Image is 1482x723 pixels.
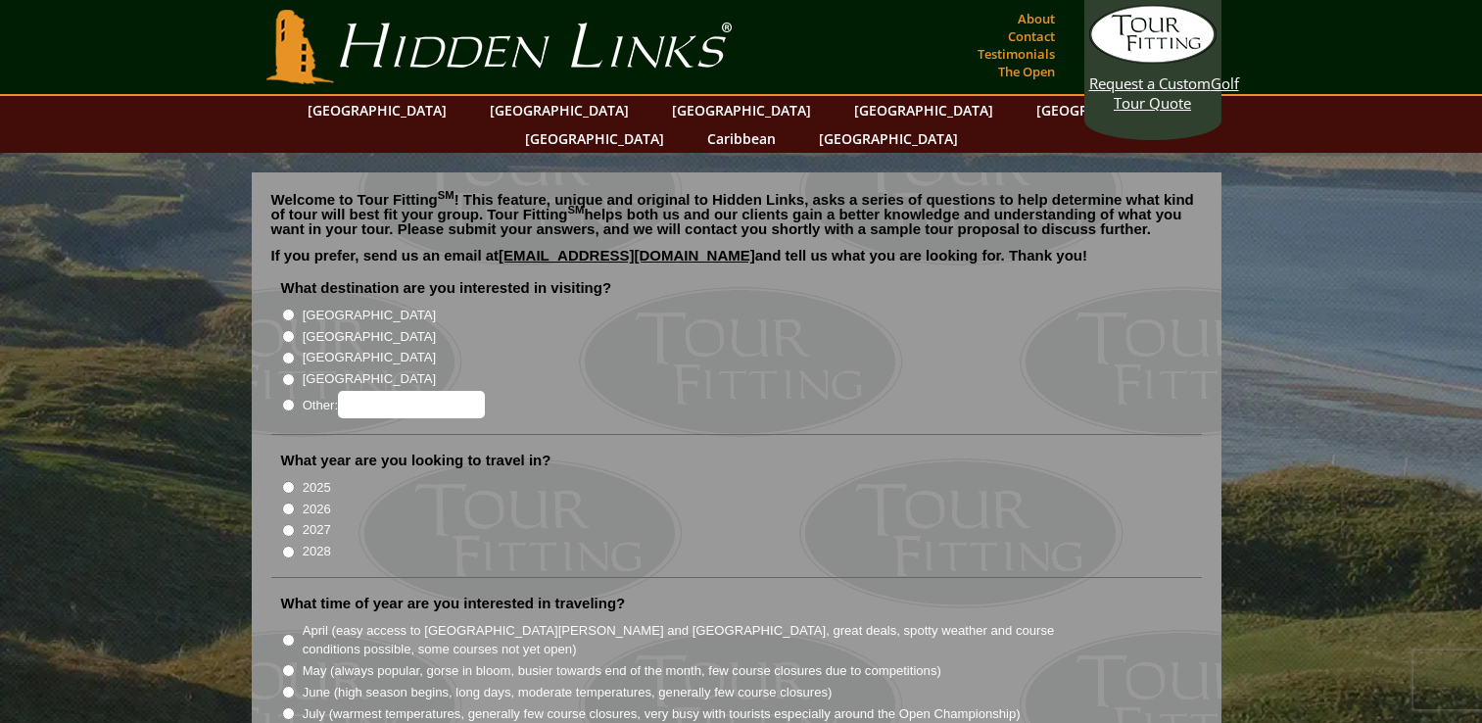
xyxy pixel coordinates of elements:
[281,451,551,470] label: What year are you looking to travel in?
[1027,96,1185,124] a: [GEOGRAPHIC_DATA]
[303,391,485,418] label: Other:
[271,248,1202,277] p: If you prefer, send us an email at and tell us what you are looking for. Thank you!
[973,40,1060,68] a: Testimonials
[303,500,331,519] label: 2026
[662,96,821,124] a: [GEOGRAPHIC_DATA]
[303,348,436,367] label: [GEOGRAPHIC_DATA]
[1013,5,1060,32] a: About
[303,327,436,347] label: [GEOGRAPHIC_DATA]
[281,278,612,298] label: What destination are you interested in visiting?
[303,306,436,325] label: [GEOGRAPHIC_DATA]
[338,391,485,418] input: Other:
[303,683,833,702] label: June (high season begins, long days, moderate temperatures, generally few course closures)
[303,520,331,540] label: 2027
[568,204,585,216] sup: SM
[438,189,454,201] sup: SM
[303,478,331,498] label: 2025
[499,247,755,264] a: [EMAIL_ADDRESS][DOMAIN_NAME]
[480,96,639,124] a: [GEOGRAPHIC_DATA]
[844,96,1003,124] a: [GEOGRAPHIC_DATA]
[298,96,456,124] a: [GEOGRAPHIC_DATA]
[1089,5,1217,113] a: Request a CustomGolf Tour Quote
[271,192,1202,236] p: Welcome to Tour Fitting ! This feature, unique and original to Hidden Links, asks a series of que...
[281,594,626,613] label: What time of year are you interested in traveling?
[809,124,968,153] a: [GEOGRAPHIC_DATA]
[303,542,331,561] label: 2028
[303,369,436,389] label: [GEOGRAPHIC_DATA]
[993,58,1060,85] a: The Open
[303,661,941,681] label: May (always popular, gorse in bloom, busier towards end of the month, few course closures due to ...
[1003,23,1060,50] a: Contact
[697,124,786,153] a: Caribbean
[1089,73,1211,93] span: Request a Custom
[303,621,1090,659] label: April (easy access to [GEOGRAPHIC_DATA][PERSON_NAME] and [GEOGRAPHIC_DATA], great deals, spotty w...
[515,124,674,153] a: [GEOGRAPHIC_DATA]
